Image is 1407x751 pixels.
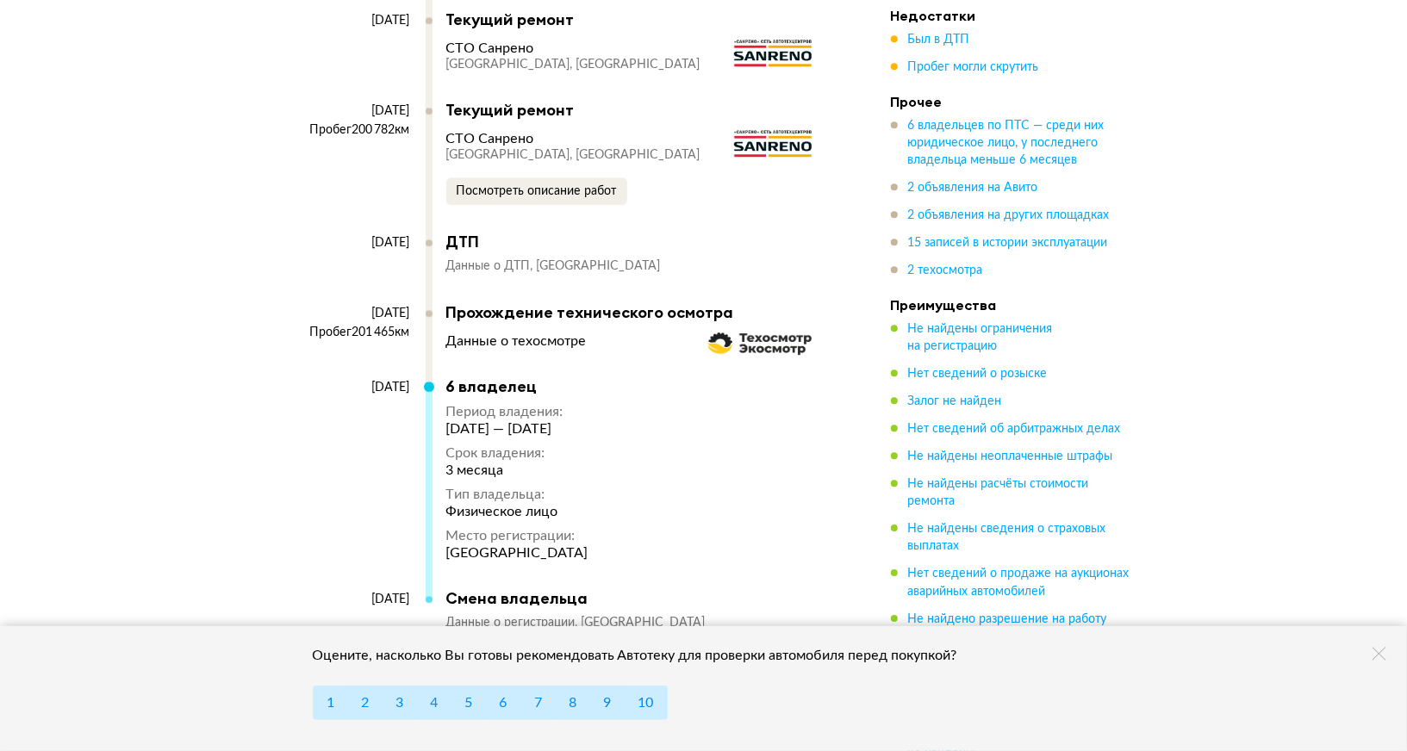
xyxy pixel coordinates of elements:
[908,61,1039,73] span: Пробег могли скрутить
[327,696,334,710] span: 1
[446,59,700,71] span: [GEOGRAPHIC_DATA], [GEOGRAPHIC_DATA]
[296,592,410,607] div: [DATE]
[908,368,1048,380] span: Нет сведений о розыске
[313,686,348,720] button: 1
[891,93,1132,110] h4: Прочее
[589,686,625,720] button: 9
[537,260,661,272] span: [GEOGRAPHIC_DATA]
[446,589,822,608] div: Смена владельца
[908,612,1107,642] span: Не найдено разрешение на работу в такси
[446,303,822,322] div: Прохождение технического осмотра
[555,686,590,720] button: 8
[446,444,588,462] div: Срок владения :
[603,696,611,710] span: 9
[430,696,438,710] span: 4
[908,523,1106,552] span: Не найдены сведения о страховых выплатах
[638,696,653,710] span: 10
[908,568,1130,597] span: Нет сведений о продаже на аукционах аварийных автомобилей
[446,403,588,420] div: Период владения :
[296,325,410,340] div: Пробег 201 465 км
[446,101,822,120] div: Текущий ремонт
[446,233,822,251] div: ДТП
[446,40,534,57] div: СТО Санрено
[908,450,1113,462] span: Не найдены неоплаченные штрафы
[457,185,617,197] span: Посмотреть описание работ
[500,696,507,710] span: 6
[908,264,983,276] span: 2 техосмотра
[891,296,1132,313] h4: Преимущества
[446,177,627,205] button: Посмотреть описание работ
[908,237,1108,249] span: 15 записей в истории эксплуатации
[486,686,521,720] button: 6
[446,377,588,396] div: 6 владелец
[347,686,383,720] button: 2
[395,696,403,710] span: 3
[313,647,981,664] div: Оцените, насколько Вы готовы рекомендовать Автотеку для проверки автомобиля перед покупкой?
[464,696,472,710] span: 5
[446,130,534,147] div: СТО Санрено
[382,686,417,720] button: 3
[446,149,700,161] span: [GEOGRAPHIC_DATA], [GEOGRAPHIC_DATA]
[908,395,1002,407] span: Залог не найден
[908,182,1038,194] span: 2 объявления на Авито
[446,420,588,438] div: [DATE] — [DATE]
[446,486,588,503] div: Тип владельца :
[534,696,542,710] span: 7
[446,462,588,479] div: 3 месяца
[908,323,1053,352] span: Не найдены ограничения на регистрацию
[446,10,822,29] div: Текущий ремонт
[296,13,410,28] div: [DATE]
[708,332,812,356] img: logo
[296,122,410,138] div: Пробег 200 782 км
[624,686,667,720] button: 10
[908,34,970,46] span: Был в ДТП
[446,503,588,520] div: Физическое лицо
[569,696,576,710] span: 8
[908,478,1089,507] span: Не найдены расчёты стоимости ремонта
[416,686,451,720] button: 4
[446,260,537,272] span: Данные о ДТП
[520,686,556,720] button: 7
[446,617,582,629] span: Данные о регистрации
[734,130,812,157] img: logo
[908,209,1110,221] span: 2 объявления на других площадках
[908,423,1121,435] span: Нет сведений об арбитражных делах
[296,306,410,321] div: [DATE]
[296,235,410,251] div: [DATE]
[891,7,1132,24] h4: Недостатки
[446,527,588,544] div: Место регистрации :
[446,332,587,350] div: Данные о техосмотре
[734,40,812,66] img: logo
[296,103,410,119] div: [DATE]
[446,544,588,562] div: [GEOGRAPHIC_DATA]
[451,686,486,720] button: 5
[908,120,1105,166] span: 6 владельцев по ПТС — среди них юридическое лицо, у последнего владельца меньше 6 месяцев
[296,380,410,395] div: [DATE]
[361,696,369,710] span: 2
[582,617,706,629] span: [GEOGRAPHIC_DATA]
